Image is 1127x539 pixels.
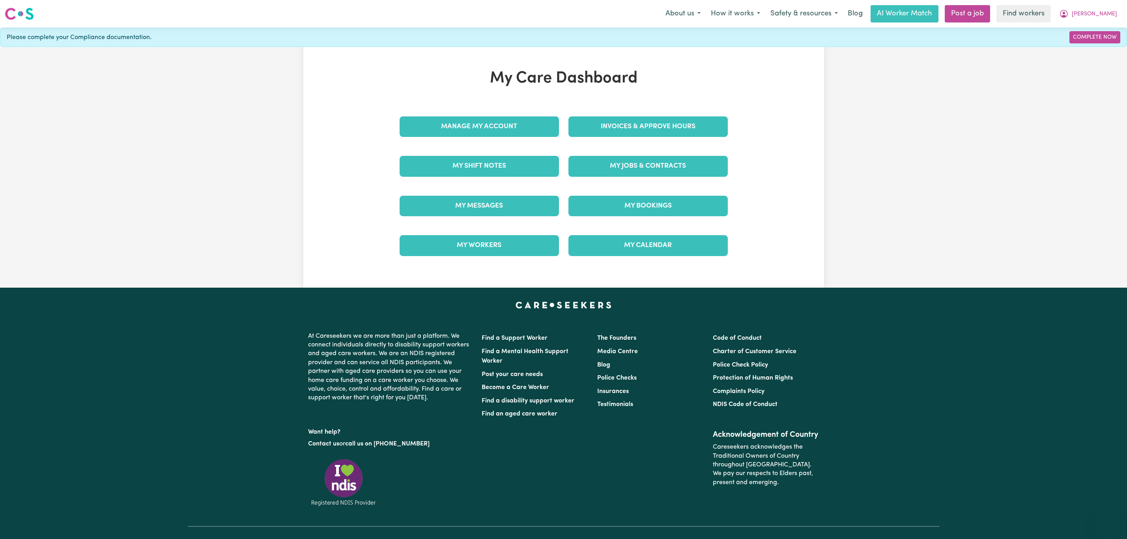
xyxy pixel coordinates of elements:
[1054,6,1122,22] button: My Account
[568,235,728,256] a: My Calendar
[400,235,559,256] a: My Workers
[308,329,472,406] p: At Careseekers we are more than just a platform. We connect individuals directly to disability su...
[597,362,610,368] a: Blog
[400,116,559,137] a: Manage My Account
[516,302,611,308] a: Careseekers home page
[713,335,762,341] a: Code of Conduct
[482,335,548,341] a: Find a Support Worker
[1069,31,1120,43] a: Complete Now
[345,441,430,447] a: call us on [PHONE_NUMBER]
[597,401,633,408] a: Testimonials
[996,5,1051,22] a: Find workers
[597,388,629,395] a: Insurances
[713,362,768,368] a: Police Check Policy
[568,196,728,216] a: My Bookings
[5,7,34,21] img: Careseekers logo
[713,401,777,408] a: NDIS Code of Conduct
[706,6,765,22] button: How it works
[765,6,843,22] button: Safety & resources
[482,384,549,391] a: Become a Care Worker
[597,375,637,381] a: Police Checks
[713,440,819,490] p: Careseekers acknowledges the Traditional Owners of Country throughout [GEOGRAPHIC_DATA]. We pay o...
[713,430,819,440] h2: Acknowledgement of Country
[713,375,793,381] a: Protection of Human Rights
[482,348,568,364] a: Find a Mental Health Support Worker
[5,5,34,23] a: Careseekers logo
[597,335,636,341] a: The Founders
[308,425,472,436] p: Want help?
[713,388,764,395] a: Complaints Policy
[482,398,574,404] a: Find a disability support worker
[400,196,559,216] a: My Messages
[568,156,728,176] a: My Jobs & Contracts
[395,69,733,88] h1: My Care Dashboard
[400,156,559,176] a: My Shift Notes
[308,458,379,507] img: Registered NDIS provider
[1095,507,1121,533] iframe: Button to launch messaging window, conversation in progress
[308,441,339,447] a: Contact us
[482,371,543,378] a: Post your care needs
[660,6,706,22] button: About us
[597,348,638,355] a: Media Centre
[945,5,990,22] a: Post a job
[308,436,472,451] p: or
[482,411,557,417] a: Find an aged care worker
[7,33,151,42] span: Please complete your Compliance documentation.
[1072,10,1117,19] span: [PERSON_NAME]
[713,348,796,355] a: Charter of Customer Service
[568,116,728,137] a: Invoices & Approve Hours
[871,5,938,22] a: AI Worker Match
[843,5,867,22] a: Blog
